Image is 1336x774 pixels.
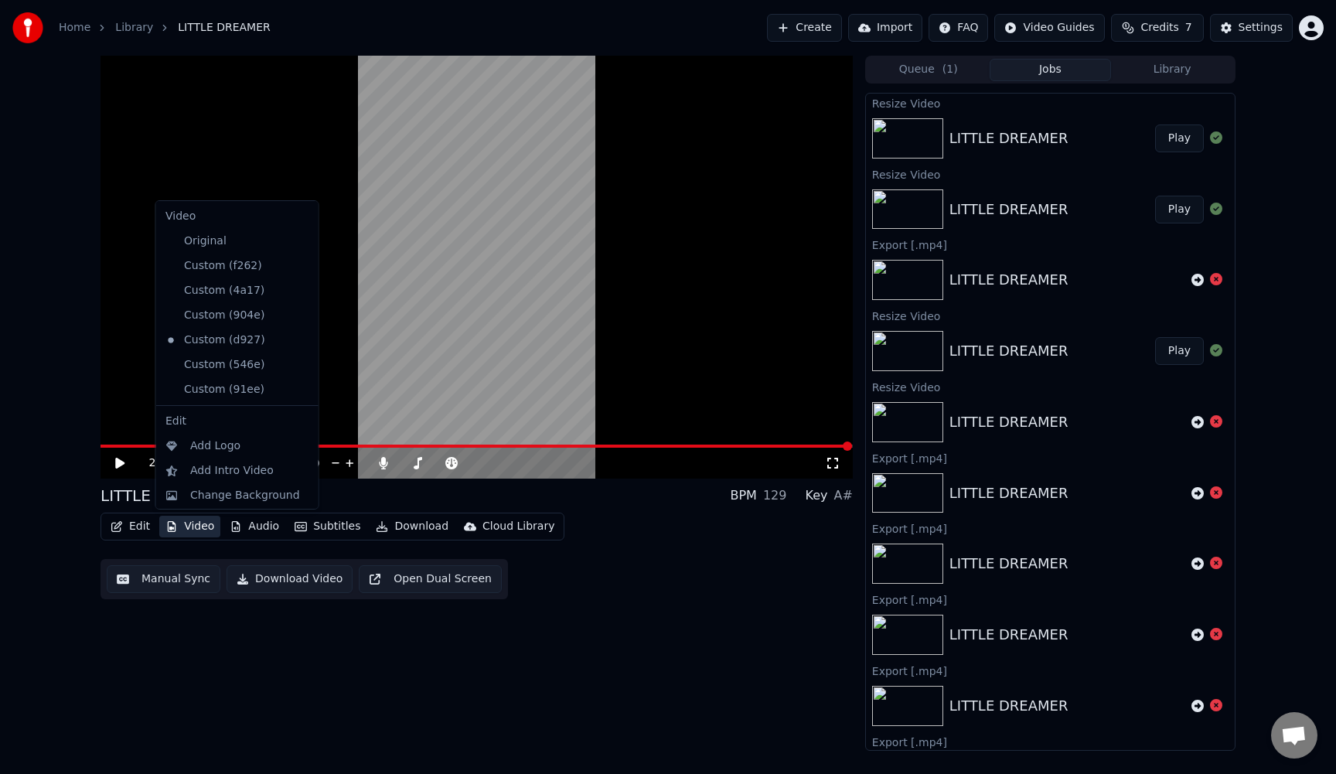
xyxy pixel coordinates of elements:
[1155,337,1204,365] button: Play
[767,14,842,42] button: Create
[1185,20,1192,36] span: 7
[730,486,756,505] div: BPM
[159,254,292,278] div: Custom (f262)
[159,303,292,328] div: Custom (904e)
[949,269,1068,291] div: LITTLE DREAMER
[866,235,1235,254] div: Export [.mp4]
[190,488,300,503] div: Change Background
[159,328,292,353] div: Custom (d927)
[949,340,1068,362] div: LITTLE DREAMER
[949,128,1068,149] div: LITTLE DREAMER
[848,14,922,42] button: Import
[59,20,90,36] a: Home
[805,486,827,505] div: Key
[159,204,315,229] div: Video
[159,516,220,537] button: Video
[949,695,1068,717] div: LITTLE DREAMER
[227,565,353,593] button: Download Video
[190,463,274,479] div: Add Intro Video
[359,565,502,593] button: Open Dual Screen
[866,377,1235,396] div: Resize Video
[929,14,988,42] button: FAQ
[1111,14,1204,42] button: Credits7
[1155,124,1204,152] button: Play
[178,20,270,36] span: LITTLE DREAMER
[866,306,1235,325] div: Resize Video
[949,199,1068,220] div: LITTLE DREAMER
[990,59,1112,81] button: Jobs
[159,409,315,434] div: Edit
[288,516,366,537] button: Subtitles
[115,20,153,36] a: Library
[370,516,455,537] button: Download
[1155,196,1204,223] button: Play
[12,12,43,43] img: youka
[763,486,787,505] div: 129
[949,411,1068,433] div: LITTLE DREAMER
[1210,14,1293,42] button: Settings
[1140,20,1178,36] span: Credits
[866,519,1235,537] div: Export [.mp4]
[107,565,220,593] button: Manual Sync
[867,59,990,81] button: Queue
[942,62,958,77] span: ( 1 )
[833,486,852,505] div: A#
[866,448,1235,467] div: Export [.mp4]
[159,377,292,402] div: Custom (91ee)
[149,455,186,471] div: /
[949,624,1068,646] div: LITTLE DREAMER
[482,519,554,534] div: Cloud Library
[159,508,315,533] div: Change Aspect Ratio
[866,94,1235,112] div: Resize Video
[949,482,1068,504] div: LITTLE DREAMER
[190,438,240,454] div: Add Logo
[1111,59,1233,81] button: Library
[159,229,292,254] div: Original
[104,516,156,537] button: Edit
[101,485,233,506] div: LITTLE DREAMER
[1271,712,1317,759] div: Open chat
[159,278,292,303] div: Custom (4a17)
[949,553,1068,575] div: LITTLE DREAMER
[866,165,1235,183] div: Resize Video
[1239,20,1283,36] div: Settings
[866,732,1235,751] div: Export [.mp4]
[866,661,1235,680] div: Export [.mp4]
[149,455,173,471] span: 2:56
[994,14,1104,42] button: Video Guides
[866,590,1235,609] div: Export [.mp4]
[159,353,292,377] div: Custom (546e)
[223,516,285,537] button: Audio
[59,20,271,36] nav: breadcrumb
